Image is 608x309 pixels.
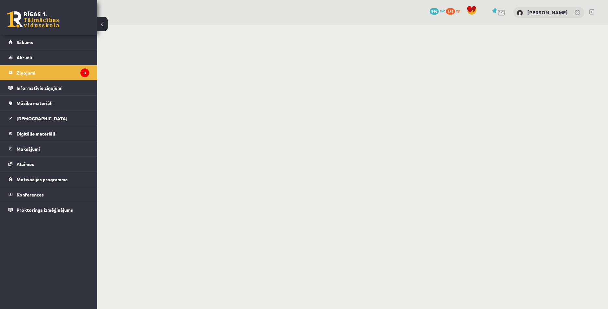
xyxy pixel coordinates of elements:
span: Proktoringa izmēģinājums [17,207,73,213]
span: Aktuāli [17,54,32,60]
a: [PERSON_NAME] [527,9,568,16]
a: Mācību materiāli [8,96,89,111]
a: Informatīvie ziņojumi [8,80,89,95]
a: [DEMOGRAPHIC_DATA] [8,111,89,126]
span: 185 [446,8,455,15]
a: Atzīmes [8,157,89,172]
span: mP [440,8,445,13]
a: Maksājumi [8,141,89,156]
span: Motivācijas programma [17,176,68,182]
span: Konferences [17,192,44,197]
a: 185 xp [446,8,463,13]
span: Digitālie materiāli [17,131,55,137]
a: Rīgas 1. Tālmācības vidusskola [7,11,59,28]
legend: Ziņojumi [17,65,89,80]
a: Aktuāli [8,50,89,65]
img: Ivans Jakubancs [517,10,523,16]
span: Atzīmes [17,161,34,167]
span: [DEMOGRAPHIC_DATA] [17,115,67,121]
span: Sākums [17,39,33,45]
a: Konferences [8,187,89,202]
a: Sākums [8,35,89,50]
span: Mācību materiāli [17,100,53,106]
span: 349 [430,8,439,15]
i: 3 [80,68,89,77]
span: xp [456,8,460,13]
legend: Maksājumi [17,141,89,156]
legend: Informatīvie ziņojumi [17,80,89,95]
a: Ziņojumi3 [8,65,89,80]
a: Proktoringa izmēģinājums [8,202,89,217]
a: 349 mP [430,8,445,13]
a: Digitālie materiāli [8,126,89,141]
a: Motivācijas programma [8,172,89,187]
